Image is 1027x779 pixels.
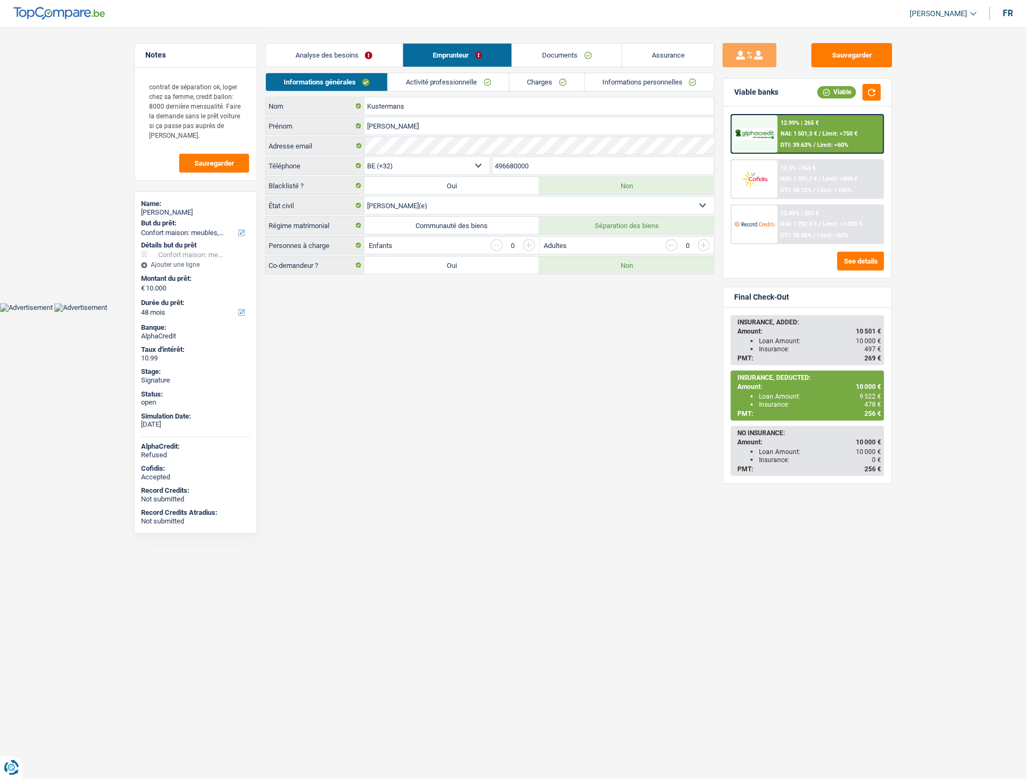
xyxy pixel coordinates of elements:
[54,303,107,312] img: Advertisement
[759,345,881,353] div: Insurance:
[141,486,250,495] div: Record Credits:
[737,465,881,473] div: PMT:
[734,88,778,97] div: Viable banks
[141,376,250,385] div: Signature
[819,175,821,182] span: /
[266,217,364,234] label: Régime matrimonial
[510,73,585,91] a: Charges
[818,187,852,194] span: Limit: <100%
[781,187,812,194] span: DTI: 48.12%
[856,383,881,391] span: 10 000 €
[759,448,881,456] div: Loan Amount:
[737,355,881,362] div: PMT:
[781,141,812,148] span: DTI: 39.63%
[814,187,816,194] span: /
[141,200,250,208] div: Name:
[141,367,250,376] div: Stage:
[544,242,567,249] label: Adultes
[864,345,881,353] span: 497 €
[737,374,881,381] div: INSURANCE, DEDUCTED:
[141,241,250,250] div: Détails but du prêt
[539,217,714,234] label: Séparation des biens
[141,208,250,217] div: [PERSON_NAME]
[364,177,539,194] label: Oui
[266,73,388,91] a: Informations générales
[819,130,821,137] span: /
[781,119,819,126] div: 12.99% | 265 €
[735,169,775,189] img: Cofidis
[622,44,715,67] a: Assurance
[781,221,818,228] span: NAI: 1 782,5 €
[910,9,968,18] span: [PERSON_NAME]
[781,165,816,172] div: 12.9% | 264 €
[141,517,250,526] div: Not submitted
[860,393,881,400] span: 9 522 €
[864,401,881,408] span: 478 €
[194,160,234,167] span: Sauvegarder
[737,410,881,417] div: PMT:
[856,337,881,345] span: 10 000 €
[814,232,816,239] span: /
[141,495,250,504] div: Not submitted
[266,237,364,254] label: Personnes à charge
[856,448,881,456] span: 10 000 €
[141,332,250,341] div: AlphaCredit
[818,141,849,148] span: Limit: <60%
[814,141,816,148] span: /
[818,86,856,98] div: Viable
[781,210,819,217] div: 12.49% | 262 €
[141,398,250,407] div: open
[737,438,881,446] div: Amount:
[864,465,881,473] span: 256 €
[266,157,364,174] label: Téléphone
[818,232,849,239] span: Limit: <65%
[141,354,250,363] div: 10.99
[539,177,714,194] label: Non
[759,393,881,400] div: Loan Amount:
[266,44,403,67] a: Analyse des besoins
[141,345,250,354] div: Taux d'intérêt:
[141,442,250,451] div: AlphaCredit:
[141,464,250,473] div: Cofidis:
[781,232,812,239] span: DTI: 35.56%
[737,383,881,391] div: Amount:
[1003,8,1014,18] div: fr
[819,221,821,228] span: /
[369,242,392,249] label: Enfants
[902,5,977,23] a: [PERSON_NAME]
[141,412,250,421] div: Simulation Date:
[734,293,789,302] div: Final Check-Out
[838,252,884,271] button: See details
[585,73,715,91] a: Informations personnelles
[823,221,863,228] span: Limit: >1.033 €
[141,261,250,268] div: Ajouter une ligne
[781,130,818,137] span: NAI: 1 501,3 €
[539,257,714,274] label: Non
[512,44,622,67] a: Documents
[388,73,509,91] a: Activité professionnelle
[179,154,249,173] button: Sauvegarder
[872,456,881,464] span: 0 €
[141,473,250,481] div: Accepted
[141,420,250,429] div: [DATE]
[759,337,881,345] div: Loan Amount:
[141,219,248,228] label: But du prêt:
[266,137,364,154] label: Adresse email
[856,438,881,446] span: 10 000 €
[364,217,539,234] label: Communauté des biens
[812,43,892,67] button: Sauvegarder
[493,157,715,174] input: 401020304
[141,451,250,459] div: Refused
[683,242,693,249] div: 0
[141,274,248,283] label: Montant du prêt:
[266,257,364,274] label: Co-demandeur ?
[266,97,364,115] label: Nom
[781,175,818,182] span: NAI: 1 331,7 €
[864,410,881,417] span: 256 €
[864,355,881,362] span: 269 €
[737,429,881,437] div: NO INSURANCE:
[403,44,512,67] a: Emprunteur
[141,508,250,517] div: Record Credits Atradius:
[141,390,250,399] div: Status:
[735,214,775,234] img: Record Credits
